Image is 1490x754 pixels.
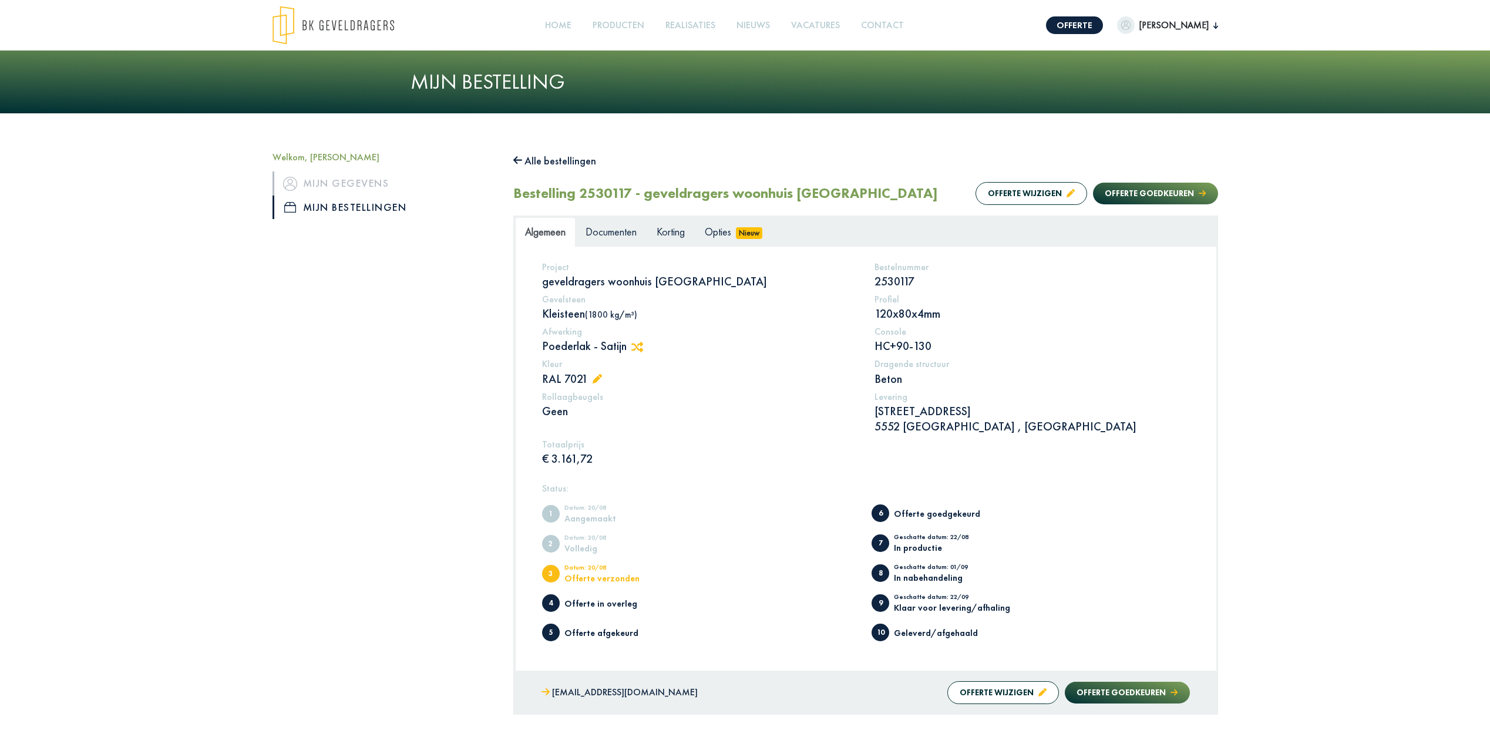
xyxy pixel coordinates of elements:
[875,358,1190,369] h5: Dragende structuur
[894,509,991,518] div: Offerte goedgekeurd
[564,628,661,637] div: Offerte afgekeurd
[542,326,857,337] h5: Afwerking
[564,534,661,544] div: Datum: 20/08
[1093,183,1217,204] button: Offerte goedkeuren
[515,217,1216,246] ul: Tabs
[661,12,720,39] a: Realisaties
[411,69,1080,95] h1: Mijn bestelling
[542,439,857,450] h5: Totaalprijs
[732,12,775,39] a: Nieuws
[564,564,661,574] div: Datum: 20/08
[542,451,857,466] p: € 3.161,72
[542,535,560,553] span: Volledig
[875,371,1190,386] p: Beton
[1065,682,1189,703] button: Offerte goedkeuren
[856,12,909,39] a: Contact
[875,326,1190,337] h5: Console
[875,306,1190,321] p: 120x80x4mm
[283,177,297,191] img: icon
[542,306,857,321] p: Kleisteen
[875,261,1190,272] h5: Bestelnummer
[542,483,1190,494] h5: Status:
[1135,18,1213,32] span: [PERSON_NAME]
[542,358,857,369] h5: Kleur
[875,294,1190,305] h5: Profiel
[1046,16,1103,34] a: Offerte
[542,338,857,354] p: Poederlak - Satijn
[894,628,991,637] div: Geleverd/afgehaald
[976,182,1087,205] button: Offerte wijzigen
[542,403,857,419] p: Geen
[564,599,661,608] div: Offerte in overleg
[786,12,845,39] a: Vacatures
[586,225,637,238] span: Documenten
[273,152,496,163] h5: Welkom, [PERSON_NAME]
[872,504,889,522] span: Offerte goedgekeurd
[875,274,1190,289] p: 2530117
[564,544,661,553] div: Volledig
[542,294,857,305] h5: Gevelsteen
[894,603,1010,612] div: Klaar voor levering/afhaling
[542,565,560,583] span: Offerte verzonden
[894,594,1010,603] div: Geschatte datum: 22/09
[513,185,938,202] h2: Bestelling 2530117 - geveldragers woonhuis [GEOGRAPHIC_DATA]
[947,681,1059,704] button: Offerte wijzigen
[564,514,661,523] div: Aangemaakt
[273,196,496,219] a: iconMijn bestellingen
[875,403,1190,434] p: [STREET_ADDRESS] 5552 [GEOGRAPHIC_DATA] , [GEOGRAPHIC_DATA]
[872,534,889,552] span: In productie
[1117,16,1135,34] img: dummypic.png
[588,12,649,39] a: Producten
[564,574,661,583] div: Offerte verzonden
[705,225,731,238] span: Opties
[736,227,763,239] span: Nieuw
[542,371,857,386] p: RAL 7021
[542,505,560,523] span: Aangemaakt
[1117,16,1218,34] button: [PERSON_NAME]
[542,624,560,641] span: Offerte afgekeurd
[542,261,857,272] h5: Project
[541,684,698,701] a: [EMAIL_ADDRESS][DOMAIN_NAME]
[540,12,576,39] a: Home
[284,202,296,213] img: icon
[872,624,889,641] span: Geleverd/afgehaald
[585,309,637,320] span: (1800 kg/m³)
[894,573,991,582] div: In nabehandeling
[564,504,661,514] div: Datum: 20/08
[657,225,685,238] span: Korting
[542,594,560,612] span: Offerte in overleg
[513,152,597,170] button: Alle bestellingen
[273,171,496,195] a: iconMijn gegevens
[894,543,991,552] div: In productie
[875,338,1190,354] p: HC+90-130
[542,274,857,289] p: geveldragers woonhuis [GEOGRAPHIC_DATA]
[542,391,857,402] h5: Rollaagbeugels
[894,564,991,573] div: Geschatte datum: 01/09
[525,225,566,238] span: Algemeen
[273,6,394,45] img: logo
[894,534,991,543] div: Geschatte datum: 22/08
[872,564,889,582] span: In nabehandeling
[872,594,889,612] span: Klaar voor levering/afhaling
[875,391,1190,402] h5: Levering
